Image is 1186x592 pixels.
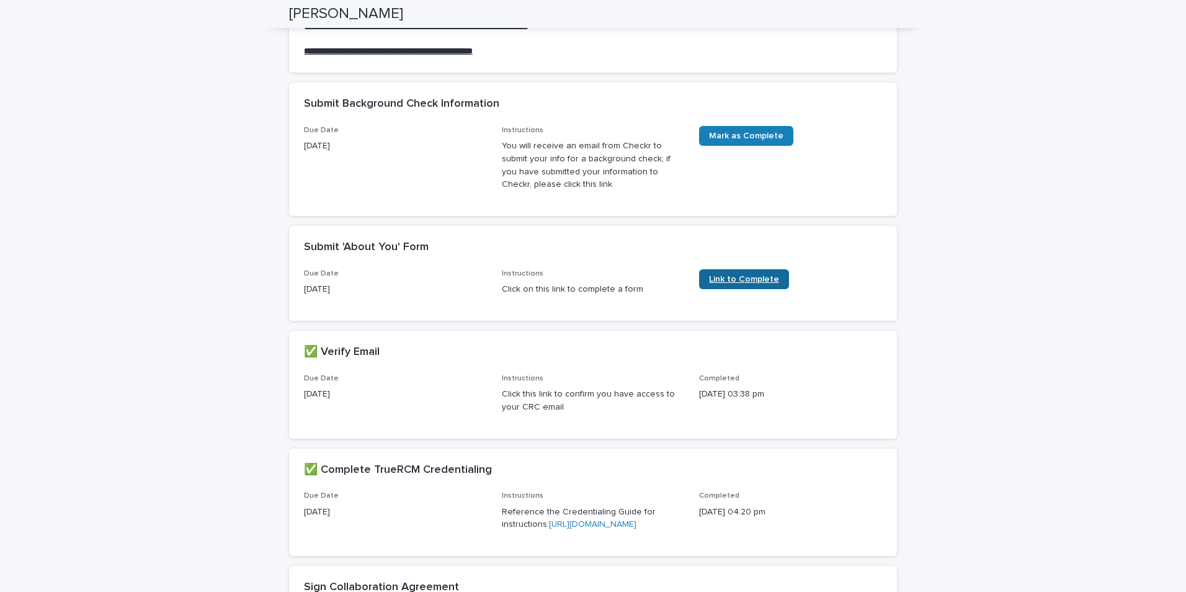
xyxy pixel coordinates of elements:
p: Click this link to confirm you have access to your CRC email [502,388,685,414]
span: Completed [699,492,739,500]
span: Due Date [304,127,339,134]
span: Link to Complete [709,275,779,284]
p: [DATE] 03:38 pm [699,388,882,401]
span: Due Date [304,375,339,382]
h2: Submit 'About You' Form [304,241,429,254]
p: [DATE] 04:20 pm [699,506,882,519]
p: [DATE] [304,140,487,153]
span: Due Date [304,270,339,277]
p: Reference the Credentialing Guide for instructions: [502,506,685,532]
span: Mark as Complete [709,132,783,140]
p: [DATE] [304,388,487,401]
p: You will receive an email from Checkr to submit your info for a background check; if you have sub... [502,140,685,191]
p: Click on this link to complete a form [502,283,685,296]
span: Due Date [304,492,339,500]
p: [DATE] [304,506,487,519]
span: Instructions [502,127,543,134]
span: Instructions [502,270,543,277]
a: Link to Complete [699,269,789,289]
h2: ✅ Complete TrueRCM Credentialing [304,464,492,477]
h2: [PERSON_NAME] [289,5,403,23]
p: [DATE] [304,283,487,296]
h2: Submit Background Check Information [304,97,499,111]
a: Mark as Complete [699,126,793,146]
span: Completed [699,375,739,382]
span: Instructions [502,375,543,382]
span: Instructions [502,492,543,500]
h2: ✅ Verify Email [304,346,380,359]
a: [URL][DOMAIN_NAME] [549,520,636,529]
